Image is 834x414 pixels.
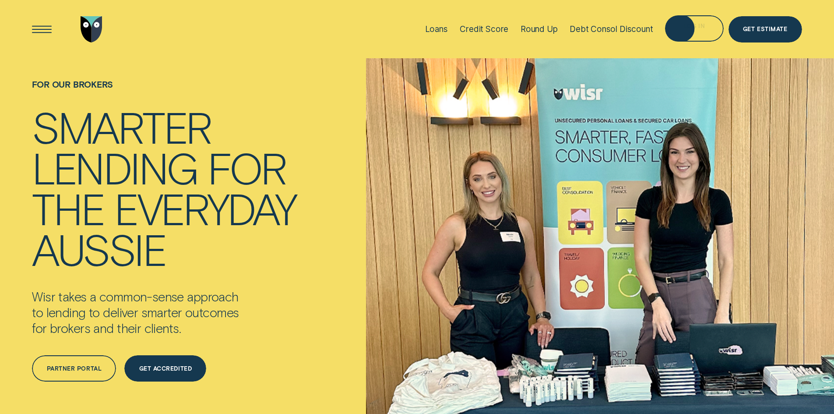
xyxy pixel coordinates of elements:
div: Round Up [521,24,558,34]
div: Debt Consol Discount [570,24,653,34]
h1: For Our Brokers [32,79,296,106]
button: Log in [665,15,723,42]
a: Partner Portal [32,355,116,382]
div: for [208,147,286,188]
h4: Smarter lending for the everyday Aussie [32,106,296,269]
div: Smarter [32,106,211,147]
div: Aussie [32,228,165,269]
img: Wisr [81,16,102,42]
a: Get Accredited [124,355,206,382]
div: the [32,188,104,228]
div: Credit Score [460,24,508,34]
div: Loans [425,24,448,34]
button: Open Menu [29,16,55,42]
div: everyday [114,188,296,228]
p: Wisr takes a common-sense approach to lending to deliver smarter outcomes for brokers and their c... [32,289,285,336]
div: lending [32,147,197,188]
a: Get Estimate [728,16,802,42]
